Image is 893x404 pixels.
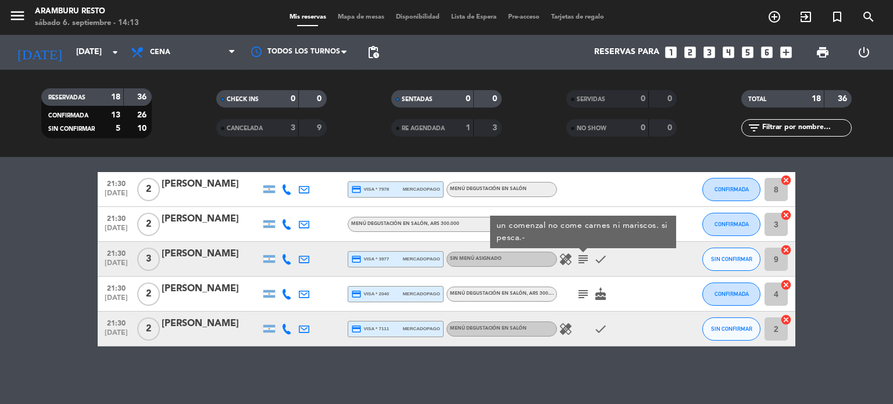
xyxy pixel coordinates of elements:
[594,322,608,336] i: check
[284,14,332,20] span: Mis reservas
[715,291,749,297] span: CONFIRMADA
[559,252,573,266] i: healing
[576,287,590,301] i: subject
[351,221,459,226] span: Menú degustación en salón
[137,178,160,201] span: 2
[317,95,324,103] strong: 0
[780,314,792,326] i: cancel
[102,224,131,238] span: [DATE]
[227,126,263,131] span: CANCELADA
[102,211,131,224] span: 21:30
[351,289,362,299] i: credit_card
[576,252,590,266] i: subject
[830,10,844,24] i: turned_in_not
[545,14,610,20] span: Tarjetas de regalo
[594,252,608,266] i: check
[577,126,606,131] span: NO SHOW
[162,212,260,227] div: [PERSON_NAME]
[403,185,440,193] span: mercadopago
[102,329,131,342] span: [DATE]
[780,209,792,221] i: cancel
[450,256,502,261] span: Sin menú asignado
[291,124,295,132] strong: 3
[403,255,440,263] span: mercadopago
[445,14,502,20] span: Lista de Espera
[767,10,781,24] i: add_circle_outline
[48,95,85,101] span: RESERVADAS
[667,124,674,132] strong: 0
[402,126,445,131] span: RE AGENDADA
[759,45,774,60] i: looks_6
[577,96,605,102] span: SERVIDAS
[711,326,752,332] span: SIN CONFIRMAR
[812,95,821,103] strong: 18
[102,176,131,190] span: 21:30
[450,187,527,191] span: Menú degustación en salón
[403,290,440,298] span: mercadopago
[857,45,871,59] i: power_settings_new
[108,45,122,59] i: arrow_drop_down
[9,40,70,65] i: [DATE]
[351,324,362,334] i: credit_card
[450,326,527,331] span: Menú degustación en salón
[641,124,645,132] strong: 0
[862,10,876,24] i: search
[102,259,131,273] span: [DATE]
[48,113,88,119] span: CONFIRMADA
[466,124,470,132] strong: 1
[492,124,499,132] strong: 3
[35,17,139,29] div: sábado 6. septiembre - 14:13
[162,316,260,331] div: [PERSON_NAME]
[332,14,390,20] span: Mapa de mesas
[594,287,608,301] i: cake
[816,45,830,59] span: print
[102,316,131,329] span: 21:30
[366,45,380,59] span: pending_actions
[843,35,884,70] div: LOG OUT
[502,14,545,20] span: Pre-acceso
[761,121,851,134] input: Filtrar por nombre...
[162,246,260,262] div: [PERSON_NAME]
[137,124,149,133] strong: 10
[111,93,120,101] strong: 18
[317,124,324,132] strong: 9
[137,283,160,306] span: 2
[390,14,445,20] span: Disponibilidad
[162,281,260,296] div: [PERSON_NAME]
[9,7,26,24] i: menu
[402,96,433,102] span: SENTADAS
[35,6,139,17] div: Aramburu Resto
[351,254,389,264] span: visa * 3977
[838,95,849,103] strong: 36
[715,186,749,192] span: CONFIRMADA
[428,221,459,226] span: , ARS 300.000
[667,95,674,103] strong: 0
[351,254,362,264] i: credit_card
[740,45,755,60] i: looks_5
[137,248,160,271] span: 3
[527,291,558,296] span: , ARS 300.000
[162,177,260,192] div: [PERSON_NAME]
[351,184,389,195] span: visa * 7978
[780,174,792,186] i: cancel
[102,281,131,294] span: 21:30
[351,289,389,299] span: visa * 2040
[778,45,794,60] i: add_box
[111,111,120,119] strong: 13
[150,48,170,56] span: Cena
[780,244,792,256] i: cancel
[227,96,259,102] span: CHECK INS
[137,213,160,236] span: 2
[137,111,149,119] strong: 26
[403,325,440,333] span: mercadopago
[702,45,717,60] i: looks_3
[351,324,389,334] span: visa * 7111
[663,45,678,60] i: looks_one
[450,291,558,296] span: Menú degustación en salón
[351,184,362,195] i: credit_card
[102,294,131,308] span: [DATE]
[799,10,813,24] i: exit_to_app
[48,126,95,132] span: SIN CONFIRMAR
[780,279,792,291] i: cancel
[747,121,761,135] i: filter_list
